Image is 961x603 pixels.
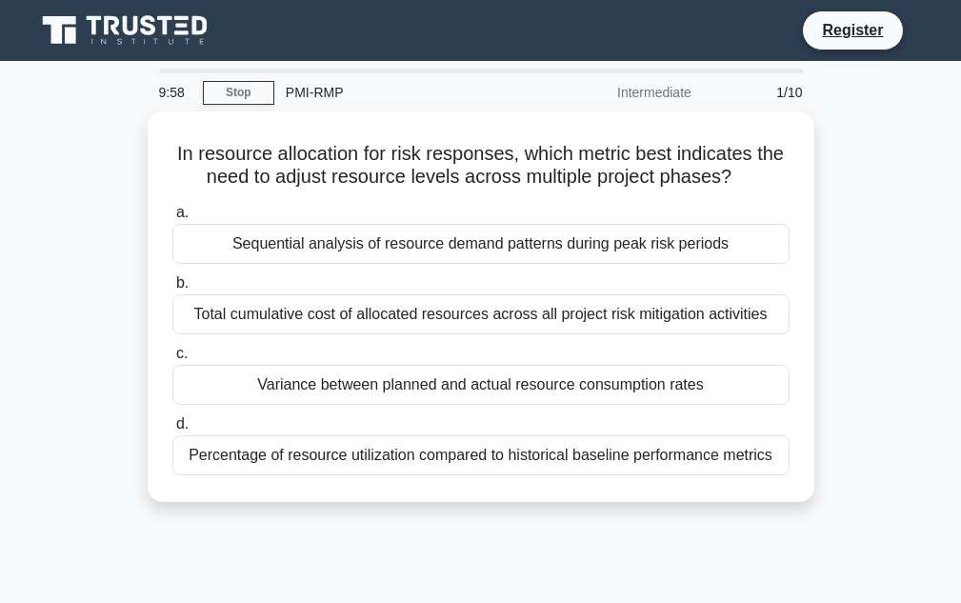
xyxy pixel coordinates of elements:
span: a. [176,204,189,220]
span: b. [176,274,189,291]
div: 9:58 [148,73,203,111]
div: Variance between planned and actual resource consumption rates [172,365,790,405]
div: PMI-RMP [274,73,536,111]
div: Percentage of resource utilization compared to historical baseline performance metrics [172,435,790,475]
a: Stop [203,81,274,105]
div: Intermediate [536,73,703,111]
h5: In resource allocation for risk responses, which metric best indicates the need to adjust resourc... [170,142,791,190]
a: Register [811,18,894,42]
span: d. [176,415,189,432]
div: Total cumulative cost of allocated resources across all project risk mitigation activities [172,294,790,334]
div: Sequential analysis of resource demand patterns during peak risk periods [172,224,790,264]
span: c. [176,345,188,361]
div: 1/10 [703,73,814,111]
